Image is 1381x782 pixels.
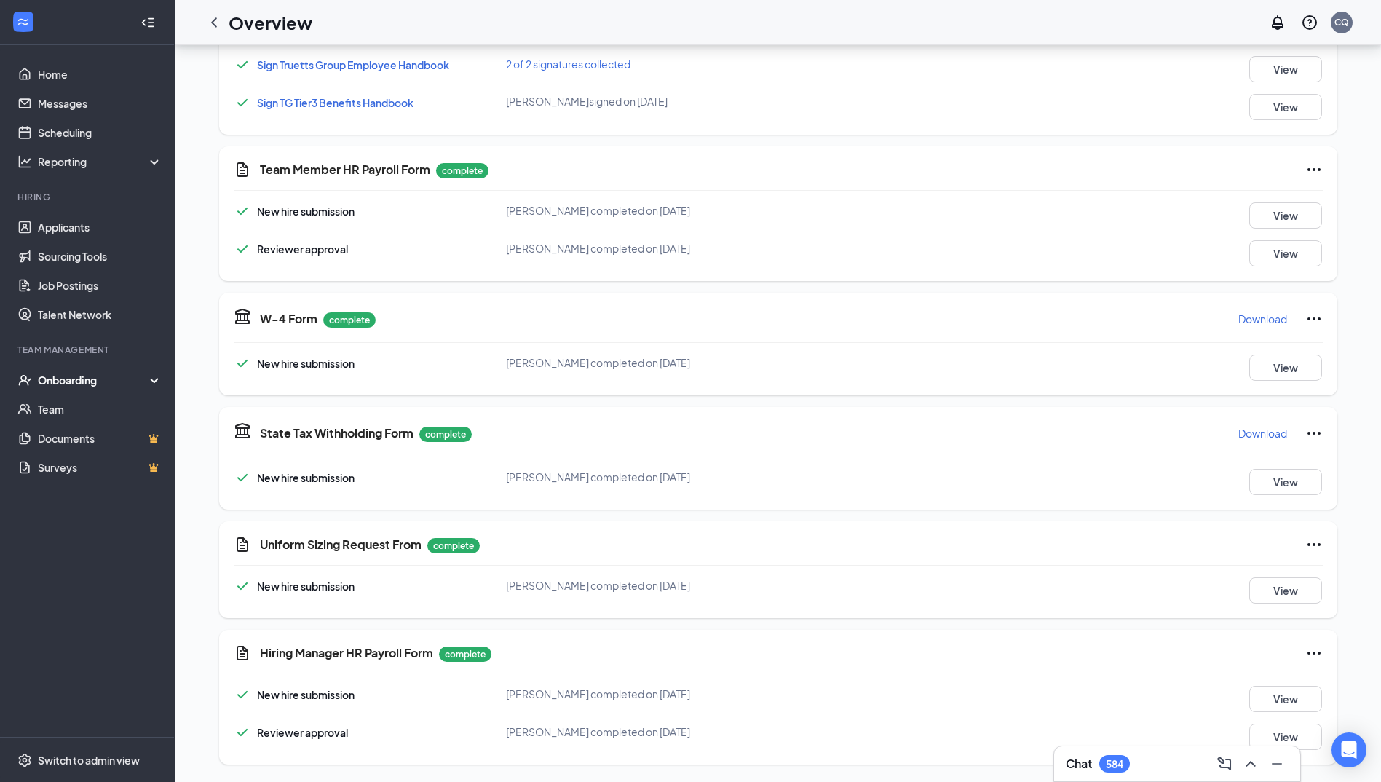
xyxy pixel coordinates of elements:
[1249,94,1322,120] button: View
[1238,426,1287,441] p: Download
[1305,424,1323,442] svg: Ellipses
[234,202,251,220] svg: Checkmark
[38,89,162,118] a: Messages
[1301,14,1318,31] svg: QuestionInfo
[1249,240,1322,266] button: View
[257,688,355,701] span: New hire submission
[234,161,251,178] svg: CustomFormIcon
[1265,752,1289,775] button: Minimize
[1213,752,1236,775] button: ComposeMessage
[1216,755,1233,773] svg: ComposeMessage
[1249,355,1322,381] button: View
[38,154,163,169] div: Reporting
[260,645,433,661] h5: Hiring Manager HR Payroll Form
[38,300,162,329] a: Talent Network
[1305,310,1323,328] svg: Ellipses
[234,724,251,741] svg: Checkmark
[260,425,413,441] h5: State Tax Withholding Form
[1305,536,1323,553] svg: Ellipses
[229,10,312,35] h1: Overview
[257,58,449,71] a: Sign Truetts Group Employee Handbook
[1268,755,1286,773] svg: Minimize
[38,395,162,424] a: Team
[1331,732,1366,767] div: Open Intercom Messenger
[38,373,150,387] div: Onboarding
[1238,422,1288,445] button: Download
[1249,202,1322,229] button: View
[17,753,32,767] svg: Settings
[257,205,355,218] span: New hire submission
[1249,577,1322,604] button: View
[427,538,480,553] p: complete
[506,579,690,592] span: [PERSON_NAME] completed on [DATE]
[38,453,162,482] a: SurveysCrown
[419,427,472,442] p: complete
[506,58,630,71] span: 2 of 2 signatures collected
[141,15,155,30] svg: Collapse
[506,204,690,217] span: [PERSON_NAME] completed on [DATE]
[506,725,690,738] span: [PERSON_NAME] completed on [DATE]
[234,686,251,703] svg: Checkmark
[16,15,31,29] svg: WorkstreamLogo
[1238,307,1288,331] button: Download
[1249,686,1322,712] button: View
[439,647,491,662] p: complete
[1238,312,1287,326] p: Download
[38,242,162,271] a: Sourcing Tools
[1249,469,1322,495] button: View
[257,96,413,109] a: Sign TG Tier3 Benefits Handbook
[234,56,251,74] svg: Checkmark
[1249,56,1322,82] button: View
[38,213,162,242] a: Applicants
[436,163,488,178] p: complete
[257,726,348,739] span: Reviewer approval
[257,242,348,256] span: Reviewer approval
[1305,644,1323,662] svg: Ellipses
[205,14,223,31] svg: ChevronLeft
[234,355,251,372] svg: Checkmark
[38,753,140,767] div: Switch to admin view
[1239,752,1262,775] button: ChevronUp
[17,191,159,203] div: Hiring
[38,118,162,147] a: Scheduling
[234,469,251,486] svg: Checkmark
[1242,755,1259,773] svg: ChevronUp
[1106,758,1123,770] div: 584
[38,60,162,89] a: Home
[257,580,355,593] span: New hire submission
[260,162,430,178] h5: Team Member HR Payroll Form
[260,537,422,553] h5: Uniform Sizing Request From
[257,471,355,484] span: New hire submission
[323,312,376,328] p: complete
[234,422,251,439] svg: TaxGovernmentIcon
[234,536,251,553] svg: CustomFormIcon
[257,357,355,370] span: New hire submission
[506,687,690,700] span: [PERSON_NAME] completed on [DATE]
[234,94,251,111] svg: Checkmark
[1269,14,1286,31] svg: Notifications
[506,356,690,369] span: [PERSON_NAME] completed on [DATE]
[1305,161,1323,178] svg: Ellipses
[1334,16,1349,28] div: CQ
[1249,724,1322,750] button: View
[506,470,690,483] span: [PERSON_NAME] completed on [DATE]
[17,154,32,169] svg: Analysis
[17,373,32,387] svg: UserCheck
[38,271,162,300] a: Job Postings
[260,311,317,327] h5: W-4 Form
[506,242,690,255] span: [PERSON_NAME] completed on [DATE]
[38,424,162,453] a: DocumentsCrown
[234,577,251,595] svg: Checkmark
[234,644,251,662] svg: CustomFormIcon
[506,94,869,108] div: [PERSON_NAME] signed on [DATE]
[1066,756,1092,772] h3: Chat
[234,240,251,258] svg: Checkmark
[234,307,251,325] svg: TaxGovernmentIcon
[17,344,159,356] div: Team Management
